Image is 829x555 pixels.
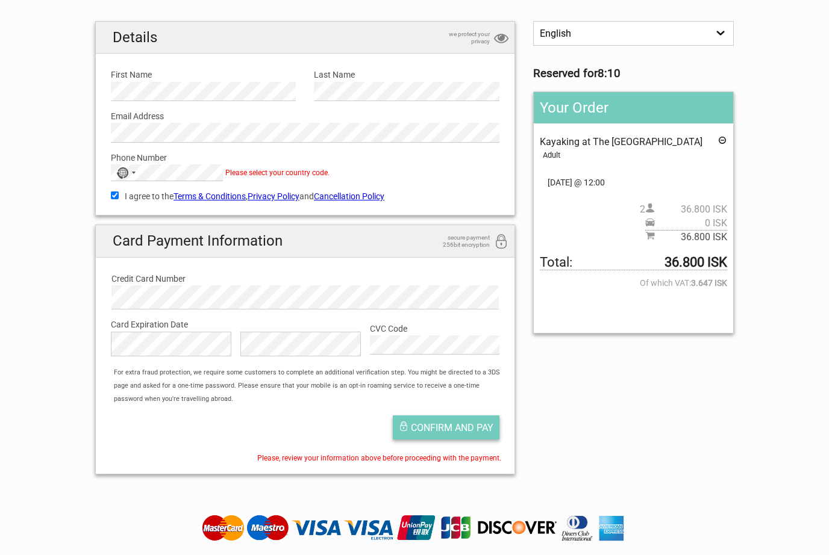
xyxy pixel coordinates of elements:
strong: 8:10 [598,67,621,80]
span: Pickup price [645,217,727,230]
span: Total to be paid [540,256,727,270]
span: Of which VAT: [540,276,727,290]
label: First Name [111,68,296,81]
label: Card Expiration Date [111,318,499,331]
div: For extra fraud protection, we require some customers to complete an additional verification step... [108,366,515,406]
a: Privacy Policy [248,191,299,201]
img: Tourdesk accepts [199,514,631,542]
strong: 36.800 ISK [665,256,727,269]
h2: Your Order [534,92,733,123]
label: Credit Card Number [111,272,499,285]
div: Please, review your information above before proceeding with the payment. [102,451,508,465]
label: Phone Number [111,151,499,164]
span: 2 person(s) [640,203,727,216]
span: Kayaking at The [GEOGRAPHIC_DATA] [540,136,702,147]
span: secure payment 256bit encryption [430,234,490,249]
button: Confirm and pay [393,415,499,439]
p: We're away right now. Please check back later! [17,21,136,31]
i: privacy protection [494,31,508,47]
span: [DATE] @ 12:00 [540,176,727,189]
strong: 3.647 ISK [691,276,727,290]
h3: Reserved for [533,67,734,80]
label: CVC Code [370,322,499,335]
span: we protect your privacy [430,31,490,45]
h2: Card Payment Information [96,225,515,257]
span: 36.800 ISK [655,231,727,244]
div: Adult [543,149,727,162]
label: Last Name [314,68,499,81]
span: Subtotal [645,230,727,244]
label: Email Address [111,110,499,123]
span: 36.800 ISK [655,203,727,216]
a: Cancellation Policy [314,191,384,201]
span: Confirm and pay [411,422,493,433]
i: 256bit encryption [494,234,508,250]
span: Please select your country code. [225,169,330,177]
label: I agree to the , and [111,190,499,203]
button: Open LiveChat chat widget [139,19,153,33]
button: Selected country [111,165,142,181]
h2: Details [96,22,515,54]
a: Terms & Conditions [174,191,246,201]
span: 0 ISK [655,217,727,230]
